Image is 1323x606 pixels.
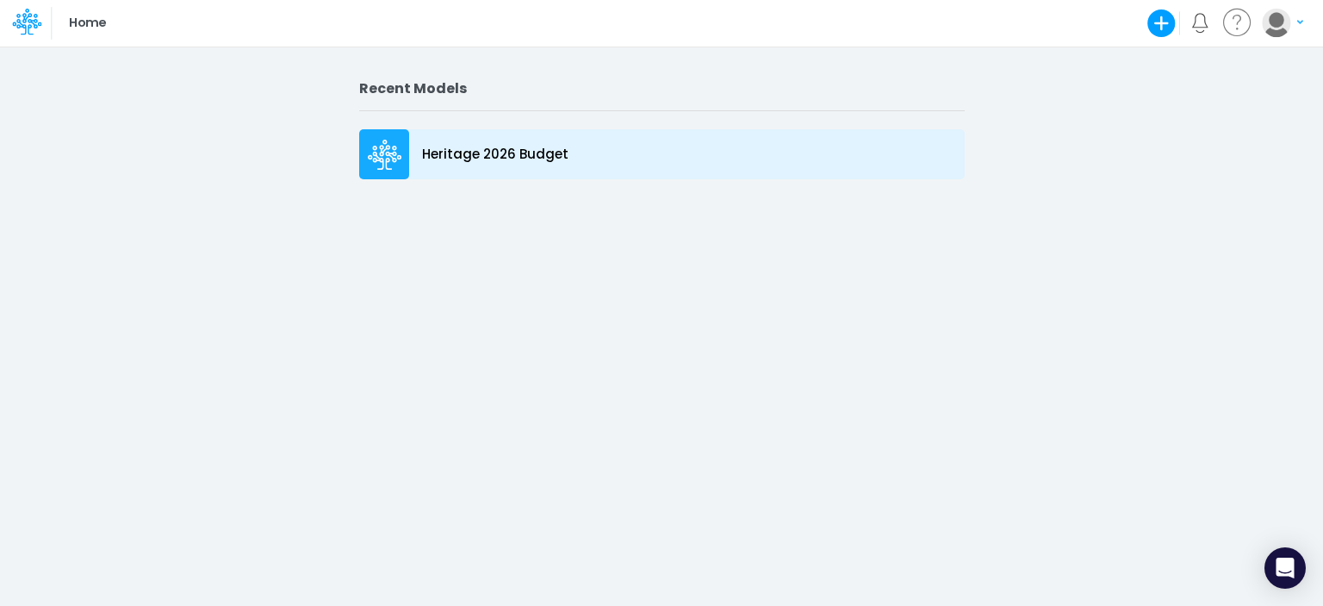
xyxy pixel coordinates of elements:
p: Home [69,14,106,33]
a: Notifications [1190,13,1210,33]
a: Heritage 2026 Budget [359,125,965,184]
h2: Recent Models [359,80,965,97]
div: Open Intercom Messenger [1264,547,1306,589]
p: Heritage 2026 Budget [422,145,568,165]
